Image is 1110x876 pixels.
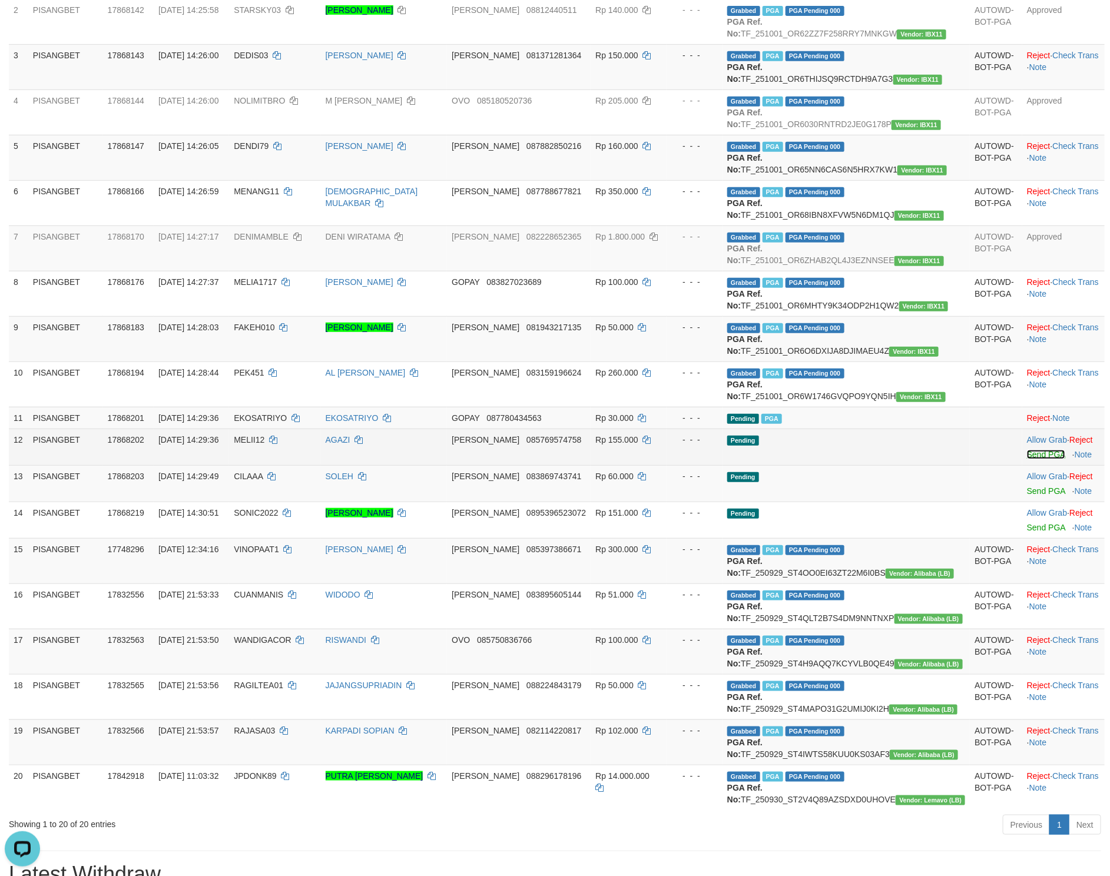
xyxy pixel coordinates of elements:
[763,187,783,197] span: Marked by avkrizkynain
[671,434,718,446] div: - - -
[9,180,28,225] td: 6
[1022,361,1105,407] td: · ·
[326,323,393,332] a: [PERSON_NAME]
[158,472,218,481] span: [DATE] 14:29:49
[763,369,783,379] span: Marked by avkrizkynain
[452,435,519,444] span: [PERSON_NAME]
[1022,502,1105,538] td: ·
[1027,508,1067,517] a: Allow Grab
[970,135,1022,180] td: AUTOWD-BOT-PGA
[727,17,763,38] b: PGA Ref. No:
[234,413,287,423] span: EKOSATRIYO
[1022,225,1105,271] td: Approved
[28,538,103,583] td: PISANGBET
[452,51,519,60] span: [PERSON_NAME]
[786,51,844,61] span: PGA Pending
[452,508,519,517] span: [PERSON_NAME]
[763,142,783,152] span: Marked by avkrizkynain
[452,545,519,554] span: [PERSON_NAME]
[452,413,479,423] span: GOPAY
[1027,435,1067,444] a: Allow Grab
[1053,51,1099,60] a: Check Trans
[108,472,144,481] span: 17868203
[1027,472,1069,481] span: ·
[1069,435,1093,444] a: Reject
[595,508,638,517] span: Rp 151.000
[970,361,1022,407] td: AUTOWD-BOT-PGA
[1029,783,1047,792] a: Note
[326,232,390,241] a: DENI WIRATAMA
[1069,815,1101,835] a: Next
[1029,602,1047,611] a: Note
[896,392,946,402] span: Vendor URL: https://order6.1velocity.biz
[970,583,1022,629] td: AUTOWD-BOT-PGA
[723,583,970,629] td: TF_250929_ST4QLT2B7S4DM9NNTNXP
[671,589,718,600] div: - - -
[671,507,718,519] div: - - -
[723,361,970,407] td: TF_251001_OR6W1746GVQPO9YQN5IH
[970,538,1022,583] td: AUTOWD-BOT-PGA
[158,5,218,15] span: [DATE] 14:25:58
[526,508,586,517] span: Copy 0895396523072 to clipboard
[786,97,844,107] span: PGA Pending
[326,435,350,444] a: AGAZI
[1027,681,1051,690] a: Reject
[727,414,759,424] span: Pending
[1027,323,1051,332] a: Reject
[1022,135,1105,180] td: · ·
[1022,44,1105,89] td: · ·
[452,472,519,481] span: [PERSON_NAME]
[723,316,970,361] td: TF_251001_OR6O6DXIJA8DJIMAEU4Z
[28,429,103,465] td: PISANGBET
[326,590,360,599] a: WIDODO
[452,368,519,377] span: [PERSON_NAME]
[886,569,954,579] span: Vendor URL: https://dashboard.q2checkout.com/secure
[1053,187,1099,196] a: Check Trans
[526,141,581,151] span: Copy 087882850216 to clipboard
[452,232,519,241] span: [PERSON_NAME]
[9,429,28,465] td: 12
[671,276,718,288] div: - - -
[786,233,844,243] span: PGA Pending
[526,472,581,481] span: Copy 083869743741 to clipboard
[1027,472,1067,481] a: Allow Grab
[108,141,144,151] span: 17868147
[28,89,103,135] td: PISANGBET
[1027,771,1051,781] a: Reject
[1029,556,1047,566] a: Note
[763,323,783,333] span: Marked by avkrizkynain
[671,543,718,555] div: - - -
[595,5,638,15] span: Rp 140.000
[234,5,281,15] span: STARSKY03
[526,5,577,15] span: Copy 08812440511 to clipboard
[486,277,541,287] span: Copy 083827023689 to clipboard
[28,271,103,316] td: PISANGBET
[1029,289,1047,298] a: Note
[1027,368,1051,377] a: Reject
[158,323,218,332] span: [DATE] 14:28:03
[1027,141,1051,151] a: Reject
[326,96,403,105] a: M [PERSON_NAME]
[595,545,638,554] span: Rp 300.000
[108,508,144,517] span: 17868219
[1022,271,1105,316] td: · ·
[1069,508,1093,517] a: Reject
[727,369,760,379] span: Grabbed
[452,5,519,15] span: [PERSON_NAME]
[727,198,763,220] b: PGA Ref. No:
[894,211,944,221] span: Vendor URL: https://order6.1velocity.biz
[1022,429,1105,465] td: ·
[786,369,844,379] span: PGA Pending
[727,233,760,243] span: Grabbed
[671,4,718,16] div: - - -
[158,96,218,105] span: [DATE] 14:26:00
[1053,771,1099,781] a: Check Trans
[970,180,1022,225] td: AUTOWD-BOT-PGA
[1053,726,1099,735] a: Check Trans
[727,380,763,401] b: PGA Ref. No:
[28,465,103,502] td: PISANGBET
[671,231,718,243] div: - - -
[727,545,760,555] span: Grabbed
[234,187,279,196] span: MENANG11
[1053,681,1099,690] a: Check Trans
